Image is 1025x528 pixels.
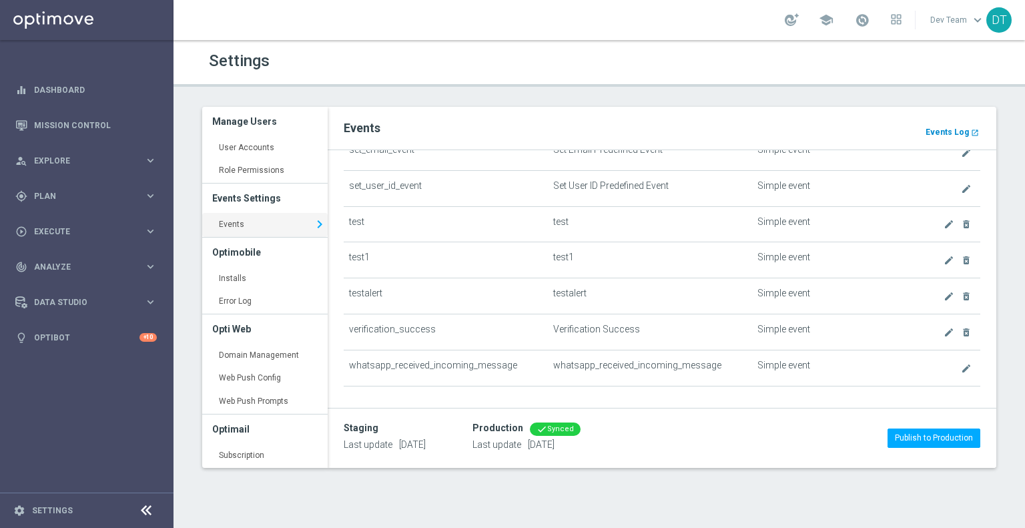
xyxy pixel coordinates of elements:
[202,366,328,390] a: Web Push Config
[34,107,157,143] a: Mission Control
[528,439,555,450] span: [DATE]
[144,296,157,308] i: keyboard_arrow_right
[202,344,328,368] a: Domain Management
[34,263,144,271] span: Analyze
[15,297,157,308] button: Data Studio keyboard_arrow_right
[548,170,752,206] td: Set User ID Predefined Event
[888,429,980,447] button: Publish to Production
[144,190,157,202] i: keyboard_arrow_right
[548,206,752,242] td: test
[15,72,157,107] div: Dashboard
[537,424,547,435] i: done
[944,327,954,338] i: create
[961,148,972,158] i: create
[472,439,581,451] p: Last update
[144,260,157,273] i: keyboard_arrow_right
[961,363,972,374] i: create
[986,7,1012,33] div: DT
[34,228,144,236] span: Execute
[752,170,906,206] td: Simple event
[15,226,144,238] div: Execute
[144,225,157,238] i: keyboard_arrow_right
[15,84,27,96] i: equalizer
[15,120,157,131] button: Mission Control
[961,184,972,194] i: create
[15,320,157,355] div: Optibot
[15,156,157,166] button: person_search Explore keyboard_arrow_right
[929,10,986,30] a: Dev Teamkeyboard_arrow_down
[752,314,906,350] td: Simple event
[344,278,548,314] td: testalert
[548,134,752,170] td: Set Email Predefined Event
[548,278,752,314] td: testalert
[399,439,426,450] span: [DATE]
[15,332,27,344] i: lightbulb
[15,155,144,167] div: Explore
[15,332,157,343] button: lightbulb Optibot +10
[15,155,27,167] i: person_search
[344,120,980,136] h2: Events
[202,159,328,183] a: Role Permissions
[15,261,27,273] i: track_changes
[34,298,144,306] span: Data Studio
[34,320,139,355] a: Optibot
[344,350,548,386] td: whatsapp_received_incoming_message
[344,439,426,451] p: Last update
[547,425,574,433] span: Synced
[202,267,328,291] a: Installs
[202,467,328,491] a: Unique Promotions
[752,278,906,314] td: Simple event
[15,191,157,202] button: gps_fixed Plan keyboard_arrow_right
[944,219,954,230] i: create
[344,242,548,278] td: test1
[34,72,157,107] a: Dashboard
[548,242,752,278] td: test1
[548,350,752,386] td: whatsapp_received_incoming_message
[139,333,157,342] div: +10
[961,255,972,266] i: delete_forever
[212,184,318,213] h3: Events Settings
[944,255,954,266] i: create
[212,314,318,344] h3: Opti Web
[34,157,144,165] span: Explore
[472,423,523,434] div: Production
[144,154,157,167] i: keyboard_arrow_right
[209,51,589,71] h1: Settings
[34,192,144,200] span: Plan
[344,206,548,242] td: test
[15,261,144,273] div: Analyze
[548,314,752,350] td: Verification Success
[202,136,328,160] a: User Accounts
[961,219,972,230] i: delete_forever
[312,214,328,234] i: keyboard_arrow_right
[202,290,328,314] a: Error Log
[752,206,906,242] td: Simple event
[961,327,972,338] i: delete_forever
[15,226,27,238] i: play_circle_outline
[15,190,144,202] div: Plan
[344,134,548,170] td: set_email_event
[15,85,157,95] button: equalizer Dashboard
[15,296,144,308] div: Data Studio
[344,170,548,206] td: set_user_id_event
[202,213,328,237] a: Events
[15,226,157,237] button: play_circle_outline Execute keyboard_arrow_right
[971,129,979,137] i: launch
[15,190,27,202] i: gps_fixed
[752,350,906,386] td: Simple event
[961,291,972,302] i: delete_forever
[752,134,906,170] td: Simple event
[32,507,73,515] a: Settings
[344,423,378,434] div: Staging
[344,314,548,350] td: verification_success
[15,262,157,272] div: track_changes Analyze keyboard_arrow_right
[212,415,318,444] h3: Optimail
[212,107,318,136] h3: Manage Users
